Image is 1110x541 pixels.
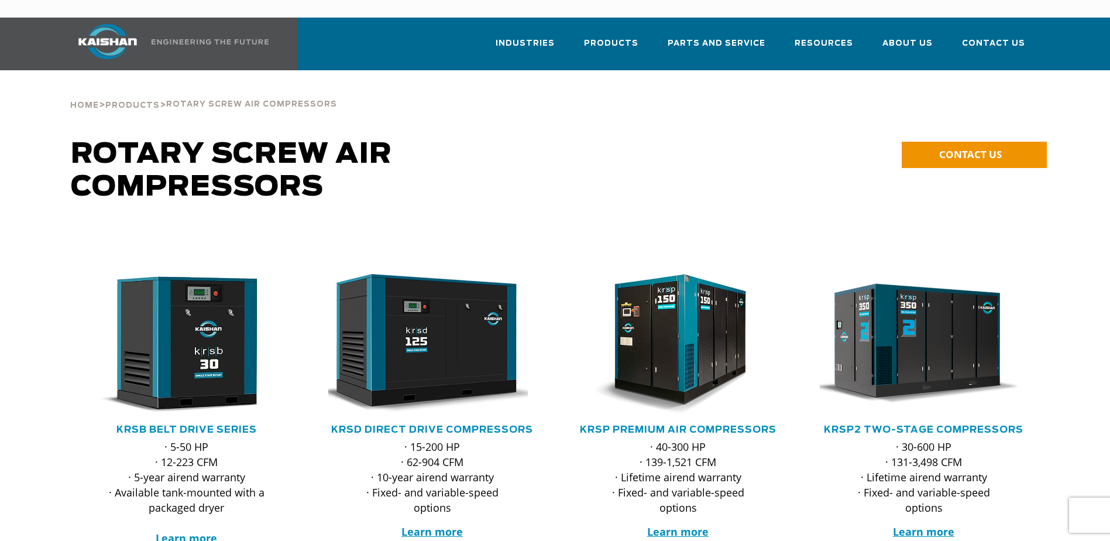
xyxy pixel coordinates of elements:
[401,525,463,539] a: Learn more
[83,274,291,415] div: krsb30
[70,70,337,115] div: > >
[962,37,1025,50] span: Contact Us
[668,28,765,68] a: Parts and Service
[70,102,99,109] span: Home
[584,28,638,68] a: Products
[319,274,528,415] img: krsd125
[882,28,933,68] a: About Us
[152,39,269,44] img: Engineering the future
[820,274,1028,415] div: krsp350
[811,274,1019,415] img: krsp350
[166,101,337,108] span: Rotary Screw Air Compressors
[824,425,1023,434] a: KRSP2 Two-Stage Compressors
[116,425,257,434] a: KRSB Belt Drive Series
[496,28,555,68] a: Industries
[64,18,271,70] a: Kaishan USA
[64,24,152,59] img: kaishan logo
[843,439,1005,515] p: · 30-600 HP · 131-3,498 CFM · Lifetime airend warranty · Fixed- and variable-speed options
[70,100,99,110] a: Home
[71,141,392,201] span: Rotary Screw Air Compressors
[962,28,1025,68] a: Contact Us
[74,274,282,415] img: krsb30
[105,100,160,110] a: Products
[331,425,533,434] a: KRSD Direct Drive Compressors
[352,439,513,515] p: · 15-200 HP · 62-904 CFM · 10-year airend warranty · Fixed- and variable-speed options
[584,37,638,50] span: Products
[647,525,709,539] a: Learn more
[565,274,774,415] img: krsp150
[597,439,759,515] p: · 40-300 HP · 139-1,521 CFM · Lifetime airend warranty · Fixed- and variable-speed options
[882,37,933,50] span: About Us
[795,37,853,50] span: Resources
[939,148,1002,161] span: CONTACT US
[795,28,853,68] a: Resources
[496,37,555,50] span: Industries
[668,37,765,50] span: Parts and Service
[574,274,782,415] div: krsp150
[105,102,160,109] span: Products
[580,425,776,434] a: KRSP Premium Air Compressors
[902,142,1047,168] a: CONTACT US
[328,274,537,415] div: krsd125
[893,525,954,539] a: Learn more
